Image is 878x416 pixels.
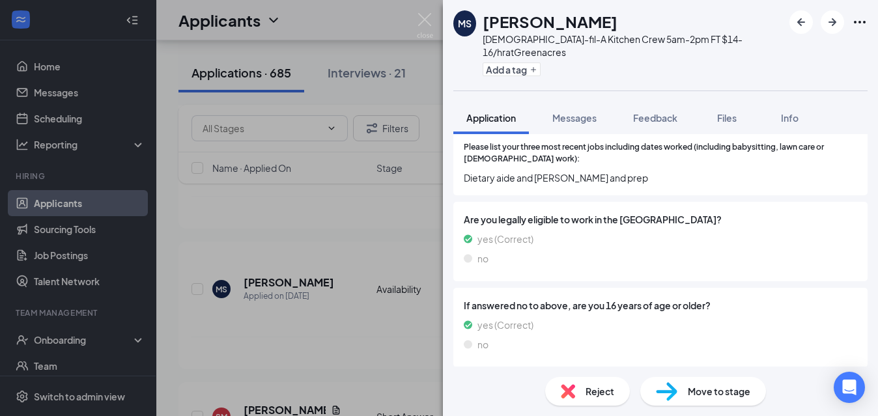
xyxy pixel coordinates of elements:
svg: Ellipses [852,14,868,30]
span: Reject [586,384,614,398]
span: yes (Correct) [477,318,533,332]
svg: ArrowLeftNew [793,14,809,30]
button: ArrowRight [821,10,844,34]
span: yes (Correct) [477,232,533,246]
div: MS [458,17,472,30]
svg: Plus [530,66,537,74]
span: no [477,251,489,266]
span: Move to stage [688,384,750,398]
span: Messages [552,112,597,124]
span: Files [717,112,737,124]
span: Dietary aide and [PERSON_NAME] and prep [464,171,857,185]
span: Application [466,112,516,124]
span: Feedback [633,112,677,124]
div: [DEMOGRAPHIC_DATA]-fil-A Kitchen Crew 5am-2pm FT $14-16/hr at Greenacres [483,33,783,59]
span: Info [781,112,799,124]
span: Please list your three most recent jobs including dates worked (including babysitting, lawn care ... [464,141,857,166]
span: If answered no to above, are you 16 years of age or older? [464,298,857,312]
span: no [477,337,489,352]
button: ArrowLeftNew [789,10,813,34]
svg: ArrowRight [825,14,840,30]
div: Open Intercom Messenger [834,372,865,403]
h1: [PERSON_NAME] [483,10,617,33]
button: PlusAdd a tag [483,62,541,76]
span: Are you legally eligible to work in the [GEOGRAPHIC_DATA]? [464,212,857,227]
